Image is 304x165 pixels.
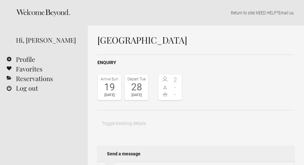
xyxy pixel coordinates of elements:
[126,76,147,82] div: Depart Tue
[126,82,147,92] div: 28
[170,77,180,83] span: 2
[99,82,119,92] div: 19
[97,59,294,66] h2: Enquiry
[170,84,180,90] span: -
[278,10,293,15] a: Email us
[99,76,119,82] div: Arrive Sun
[97,146,294,162] h2: Send a message
[170,91,180,98] span: -
[16,35,78,45] div: Hi, [PERSON_NAME]
[126,92,147,98] div: [DATE]
[97,10,294,16] p: | NEED HELP? .
[231,10,254,15] a: Return to site
[99,92,119,98] div: [DATE]
[97,117,150,130] button: Toggle booking details
[97,35,294,45] h1: [GEOGRAPHIC_DATA]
